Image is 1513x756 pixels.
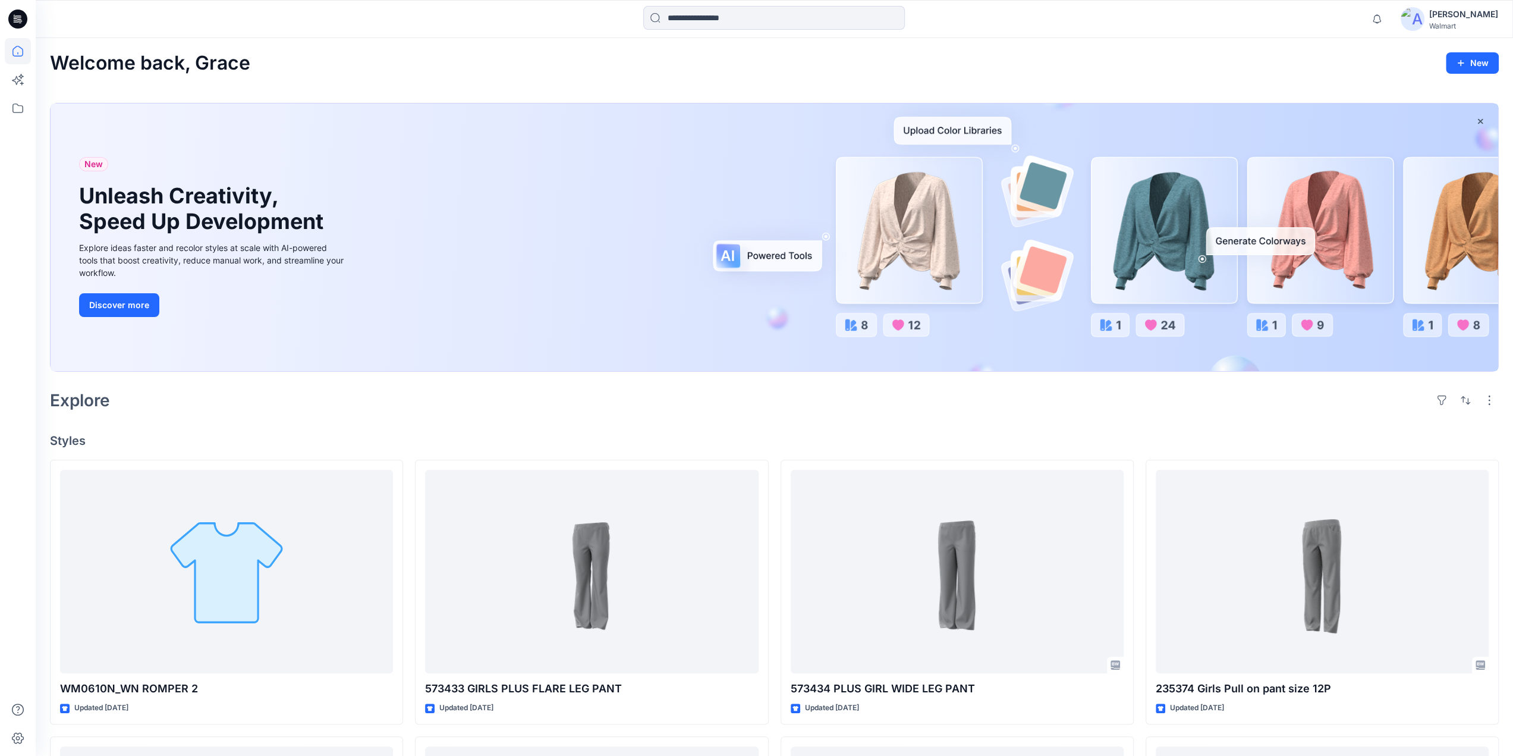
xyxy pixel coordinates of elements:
[1429,21,1498,30] div: Walmart
[791,680,1124,697] p: 573434 PLUS GIRL WIDE LEG PANT
[79,293,159,317] button: Discover more
[60,470,393,674] a: WM0610N_WN ROMPER 2
[84,157,103,171] span: New
[79,241,347,279] div: Explore ideas faster and recolor styles at scale with AI-powered tools that boost creativity, red...
[791,470,1124,674] a: 573434 PLUS GIRL WIDE LEG PANT
[1156,680,1489,697] p: 235374 Girls Pull on pant size 12P
[74,702,128,714] p: Updated [DATE]
[1156,470,1489,674] a: 235374 Girls Pull on pant size 12P
[1170,702,1224,714] p: Updated [DATE]
[805,702,859,714] p: Updated [DATE]
[425,680,758,697] p: 573433 GIRLS PLUS FLARE LEG PANT
[79,183,329,234] h1: Unleash Creativity, Speed Up Development
[79,293,347,317] a: Discover more
[1401,7,1424,31] img: avatar
[60,680,393,697] p: WM0610N_WN ROMPER 2
[50,434,1499,448] h4: Styles
[425,470,758,674] a: 573433 GIRLS PLUS FLARE LEG PANT
[1429,7,1498,21] div: [PERSON_NAME]
[50,52,250,74] h2: Welcome back, Grace
[1446,52,1499,74] button: New
[439,702,493,714] p: Updated [DATE]
[50,391,110,410] h2: Explore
